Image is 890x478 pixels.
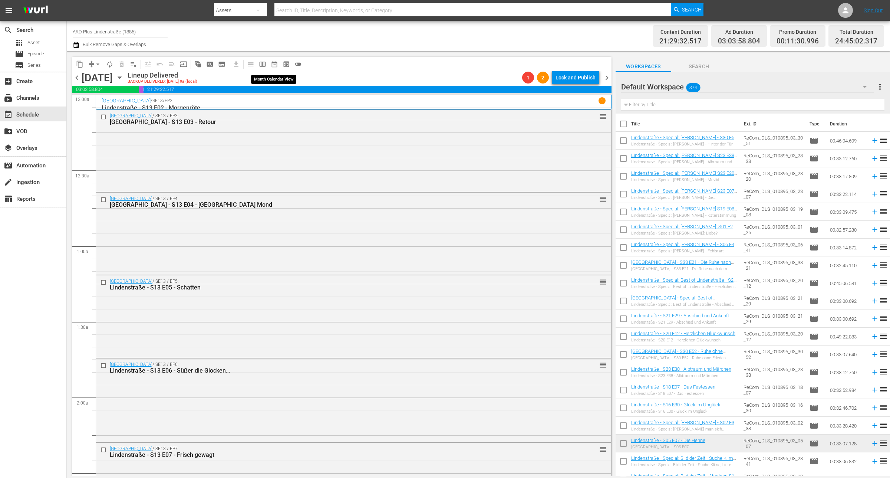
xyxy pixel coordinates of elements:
[537,75,549,81] span: 2
[631,249,738,253] div: Lindenstraße - Special: [PERSON_NAME] - Fehlstart
[835,37,877,46] span: 24:45:02.317
[631,206,737,217] a: Lindenstraße - Special: [PERSON_NAME] S19 E08 - Katerstimmung
[871,261,879,269] svg: Add to Schedule
[144,86,612,93] span: 21:29:32.517
[110,446,152,451] a: [GEOGRAPHIC_DATA]
[718,37,760,46] span: 03:03:58.804
[631,160,738,164] div: Lindenstraße - Special: [PERSON_NAME] - Albtraum und Märchen
[879,439,888,448] span: reorder
[631,177,738,182] div: Lindenstraße - Special: [PERSON_NAME] - Mevlid
[827,239,868,256] td: 00:33:14.872
[72,86,139,93] span: 03:03:58.804
[15,61,24,70] span: Series
[130,60,137,68] span: playlist_remove_outlined
[4,77,13,86] span: Create
[599,278,607,286] span: reorder
[631,366,731,372] a: Lindenstraße - S23 E38 - Albtraum und Märchen
[631,438,705,443] a: Lindenstraße - S05 E07 - Die Henne
[741,310,807,328] td: ReCom_DLS_010895_03_21_29
[631,266,738,271] div: [GEOGRAPHIC_DATA] - S33 E21 - Die Ruhe nach dem Sturm
[871,457,879,465] svg: Add to Schedule
[741,452,807,470] td: ReCom_DLS_010895_03_23_41
[599,445,607,453] button: reorder
[110,113,569,125] div: / SE13 / EP3:
[879,207,888,216] span: reorder
[810,225,818,234] span: Episode
[825,114,870,134] th: Duration
[106,60,113,68] span: autorenew_outlined
[72,73,82,82] span: chevron_left
[27,62,41,69] span: Series
[88,60,95,68] span: compress
[871,226,879,234] svg: Add to Schedule
[242,57,257,71] span: Day Calendar View
[128,79,197,84] div: BACKUP DELIVERED: [DATE] 9a (local)
[631,313,729,318] a: Lindenstraße - S21 E29 - Abschied und Ankunft
[827,256,868,274] td: 00:32:45.110
[180,60,187,68] span: input
[741,292,807,310] td: ReCom_DLS_010895_03_21_29
[15,50,24,59] span: Episode
[686,80,700,95] span: 374
[810,297,818,305] span: Episode
[599,112,607,120] button: reorder
[631,284,738,289] div: Lindenstraße - Special: Best of Lindenstraße - Herzlichen Glückwunsch
[631,170,737,181] a: Lindenstraße - Special: [PERSON_NAME] S23 E20 - Mevlid
[86,58,104,70] span: Remove Gaps & Overlaps
[810,403,818,412] span: Episode
[871,297,879,305] svg: Add to Schedule
[810,243,818,252] span: Episode
[879,385,888,394] span: reorder
[631,445,705,449] div: [GEOGRAPHIC_DATA] - S05 E07
[4,110,13,119] span: Schedule
[104,58,116,70] span: Loop Content
[810,279,818,288] span: Episode
[128,58,139,70] span: Clear Lineup
[616,62,671,71] span: Workspaces
[110,113,152,118] a: [GEOGRAPHIC_DATA]
[741,256,807,274] td: ReCom_DLS_010895_03_33_21
[879,171,888,180] span: reorder
[27,50,44,58] span: Episode
[110,362,152,367] a: [GEOGRAPHIC_DATA]
[4,161,13,170] span: Automation
[810,368,818,377] span: Episode
[827,328,868,346] td: 00:49:22.083
[827,150,868,167] td: 00:33:12.760
[631,338,735,343] div: Lindenstraße - S20 E12 - Herzlichen Glückwunsch
[805,114,825,134] th: Type
[631,224,736,235] a: Lindenstraße - Special: [PERSON_NAME]: S01 E25 - Liebe?
[871,208,879,216] svg: Add to Schedule
[741,381,807,399] td: ReCom_DLS_010895_03_18_07
[110,118,569,125] div: [GEOGRAPHIC_DATA] - S13 E03 - Retour
[631,295,726,306] a: [GEOGRAPHIC_DATA] - Special: Best of Lindenstraße S21 E29 - Abschied und Ankunft
[871,190,879,198] svg: Add to Schedule
[631,213,738,218] div: Lindenstraße - Special: [PERSON_NAME] - Katerstimmung
[810,207,818,216] span: Episode
[166,58,178,70] span: Fill episodes with ad slates
[271,60,278,68] span: date_range_outlined
[827,399,868,417] td: 00:32:46.702
[810,332,818,341] span: Episode
[15,38,24,47] span: Asset
[871,368,879,376] svg: Add to Schedule
[4,144,13,153] span: Overlays
[741,239,807,256] td: ReCom_DLS_010895_03_06_41
[871,439,879,448] svg: Add to Schedule
[110,196,569,208] div: / SE13 / EP4:
[110,362,569,374] div: / SE13 / EP6:
[599,361,607,369] button: reorder
[599,361,607,369] span: reorder
[631,348,726,360] a: [GEOGRAPHIC_DATA] - S30 E52 - Ruhe ohne Frieden
[4,178,13,187] span: Ingestion
[810,261,818,270] span: Episode
[599,195,607,203] button: reorder
[864,7,883,13] a: Sign Out
[879,421,888,430] span: reorder
[741,435,807,452] td: ReCom_DLS_010895_03_05_07
[4,127,13,136] span: VOD
[871,172,879,180] svg: Add to Schedule
[741,132,807,150] td: ReCom_DLS_010895_03_30_51
[189,57,204,71] span: Refresh All Search Blocks
[631,231,738,236] div: Lindenstraße - Special: [PERSON_NAME]: Liebe?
